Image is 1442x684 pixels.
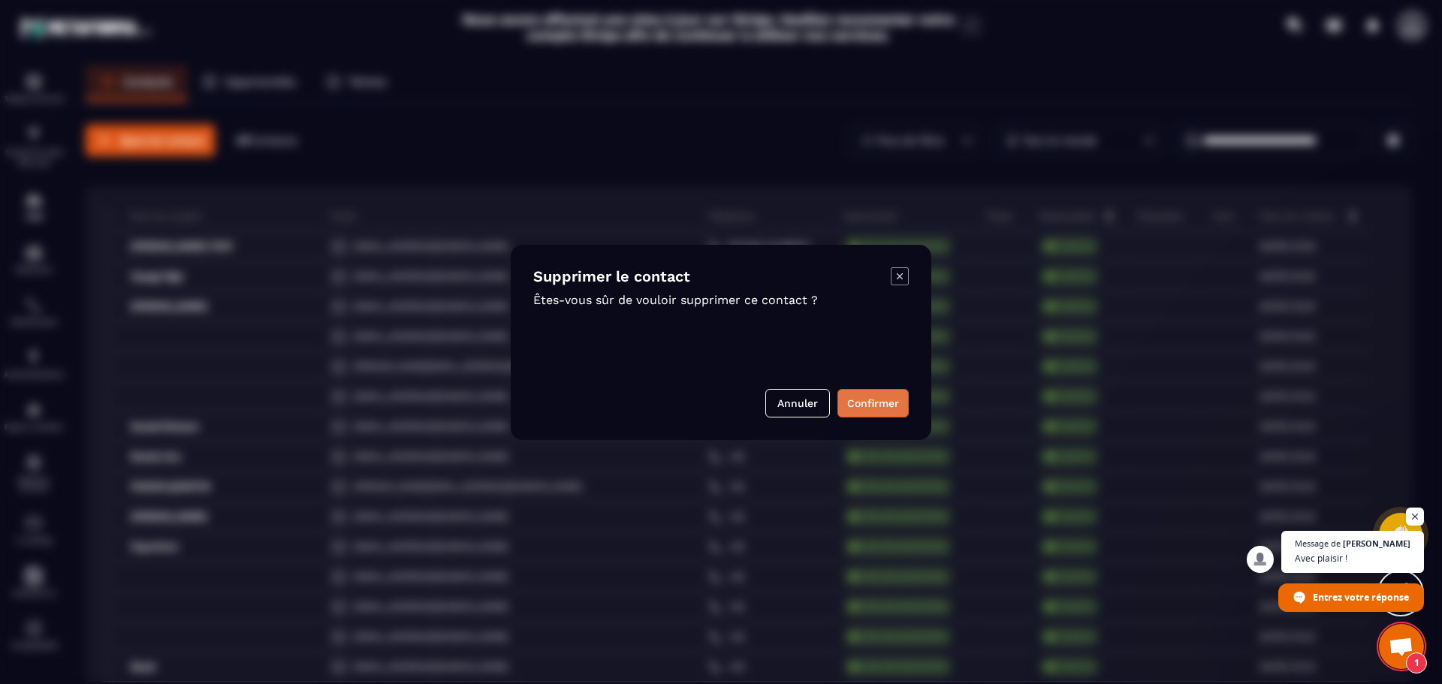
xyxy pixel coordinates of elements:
[1406,652,1427,673] span: 1
[765,389,830,417] button: Annuler
[1295,551,1410,565] span: Avec plaisir !
[837,389,909,417] button: Confirmer
[533,267,891,285] h4: Supprimer le contact
[533,293,891,307] p: Êtes-vous sûr de vouloir supprimer ce contact ?
[1295,539,1341,547] span: Message de
[1343,539,1410,547] span: [PERSON_NAME]
[1313,584,1409,610] span: Entrez votre réponse
[1379,624,1424,669] div: Ouvrir le chat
